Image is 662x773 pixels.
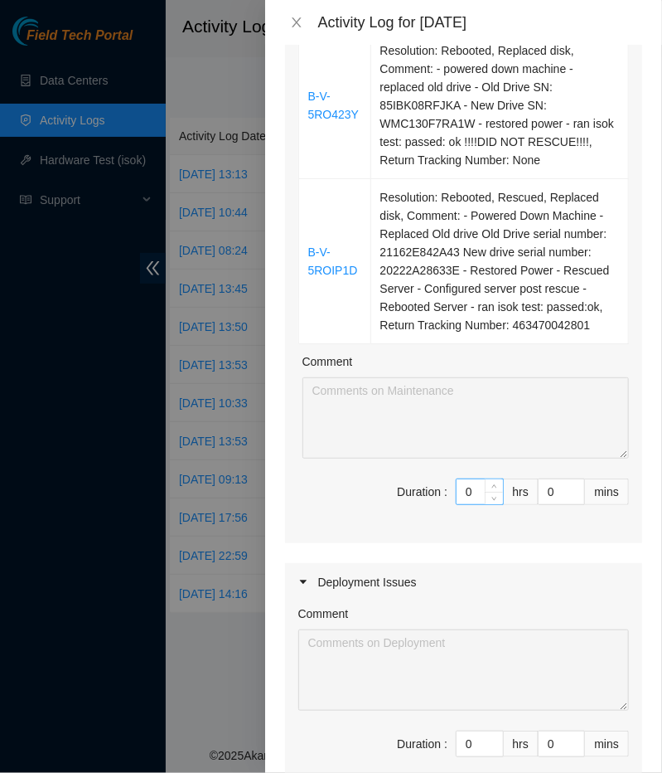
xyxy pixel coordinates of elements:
div: hrs [504,479,539,505]
span: caret-right [298,577,308,587]
label: Comment [302,352,353,371]
div: mins [585,479,629,505]
div: Activity Log for [DATE] [318,13,642,32]
button: Close [285,15,308,31]
textarea: Comment [302,377,629,459]
a: B-V-5ROIP1D [308,246,358,277]
span: Decrease Value [485,492,503,504]
div: Duration : [397,483,447,501]
label: Comment [298,605,349,623]
span: Increase Value [485,479,503,492]
td: Resolution: Rebooted, Rescued, Replaced disk, Comment: - Powered Down Machine - Replaced Old driv... [371,179,629,344]
textarea: Comment [298,630,629,711]
span: up [490,482,500,492]
div: mins [585,731,629,757]
div: Duration : [397,735,447,753]
div: hrs [504,731,539,757]
span: close [290,16,303,29]
span: down [490,493,500,503]
a: B-V-5RO423Y [308,90,359,121]
td: Resolution: Rebooted, Replaced disk, Comment: - powered down machine - replaced old drive - Old D... [371,32,629,179]
div: Deployment Issues [285,563,642,601]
